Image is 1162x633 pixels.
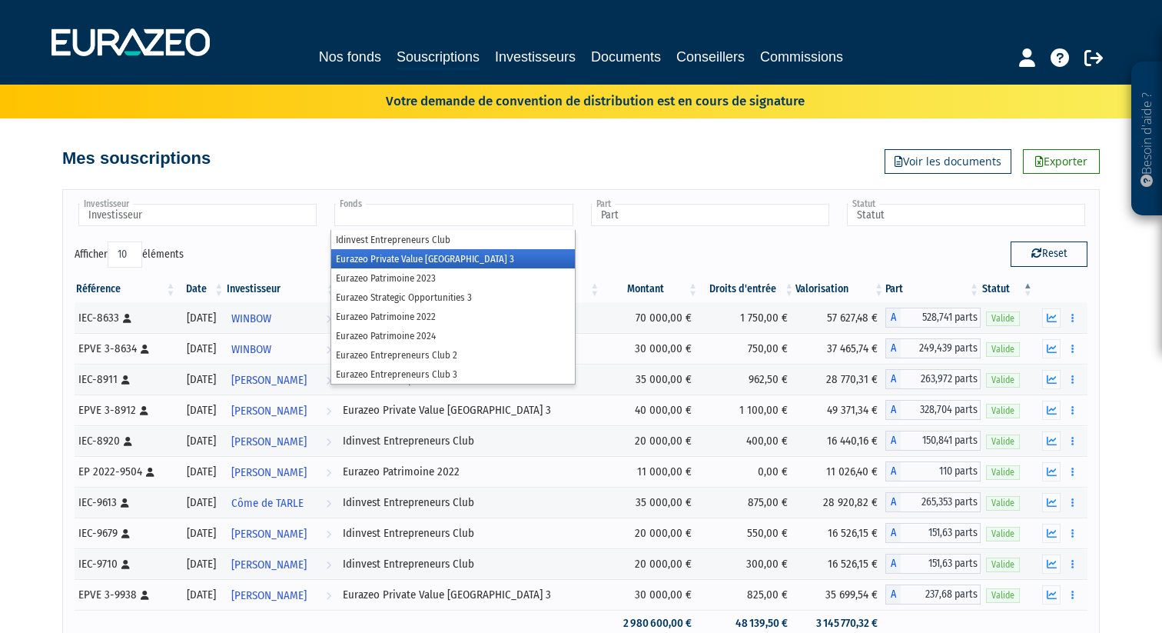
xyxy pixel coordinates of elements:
i: [Français] Personne physique [141,591,149,600]
span: 249,439 parts [901,338,981,358]
i: [Français] Personne physique [123,314,131,323]
div: [DATE] [183,341,221,357]
span: Valide [986,588,1020,603]
div: [DATE] [183,464,221,480]
label: Afficher éléments [75,242,184,268]
div: EP 2022-9504 [78,464,172,480]
span: Valide [986,496,1020,511]
p: Besoin d'aide ? [1138,70,1156,208]
i: [Français] Personne physique [146,468,154,477]
td: 30 000,00 € [601,333,699,364]
span: Valide [986,404,1020,418]
span: Valide [986,527,1020,541]
div: Eurazeo Private Value [GEOGRAPHIC_DATA] 3 [343,402,596,418]
td: 20 000,00 € [601,425,699,456]
li: Eurazeo Patrimoine 2024 [331,326,574,345]
span: A [885,308,901,328]
span: A [885,431,901,451]
div: [DATE] [183,310,221,326]
i: Voir l'investisseur [326,458,331,487]
td: 30 000,00 € [601,579,699,610]
a: [PERSON_NAME] [225,425,337,456]
span: 528,741 parts [901,308,981,328]
div: [DATE] [183,525,221,541]
a: [PERSON_NAME] [225,364,337,395]
span: A [885,369,901,389]
h4: Mes souscriptions [62,149,211,168]
span: [PERSON_NAME] [231,428,307,456]
a: [PERSON_NAME] [225,395,337,425]
i: Voir l'investisseur [326,520,331,548]
a: [PERSON_NAME] [225,579,337,610]
div: [DATE] [183,402,221,418]
div: A - Idinvest Entrepreneurs Club [885,554,981,574]
td: 1 100,00 € [699,395,795,425]
a: Souscriptions [397,46,480,70]
th: Date: activer pour trier la colonne par ordre croissant [178,276,226,302]
div: A - Idinvest Entrepreneurs Club [885,308,981,328]
i: [Français] Personne physique [124,437,132,446]
th: Montant: activer pour trier la colonne par ordre croissant [601,276,699,302]
th: Référence : activer pour trier la colonne par ordre croissant [75,276,178,302]
a: [PERSON_NAME] [225,548,337,579]
i: Voir l'investisseur [326,397,331,425]
td: 16 526,15 € [795,548,885,579]
span: A [885,523,901,543]
div: [DATE] [183,371,221,388]
div: IEC-8911 [78,371,172,388]
img: 1732889491-logotype_eurazeo_blanc_rvb.png [51,28,210,56]
a: Nos fonds [319,46,381,68]
p: Votre demande de convention de distribution est en cours de signature [341,88,805,111]
span: 150,841 parts [901,431,981,451]
td: 20 000,00 € [601,548,699,579]
span: Valide [986,342,1020,357]
td: 28 920,82 € [795,487,885,518]
li: Eurazeo Strategic Opportunities 3 [331,288,574,307]
th: Droits d'entrée: activer pour trier la colonne par ordre croissant [699,276,795,302]
div: [DATE] [183,433,221,449]
li: Eurazeo Entrepreneurs Club 2 [331,345,574,365]
i: Voir l'investisseur [326,366,331,395]
div: EPVE 3-8634 [78,341,172,357]
i: Voir l'investisseur [326,305,331,333]
td: 750,00 € [699,333,795,364]
span: 237,68 parts [901,585,981,605]
td: 35 000,00 € [601,487,699,518]
span: Valide [986,373,1020,388]
div: IEC-8633 [78,310,172,326]
span: 151,63 parts [901,523,981,543]
td: 35 699,54 € [795,579,885,610]
a: [PERSON_NAME] [225,456,337,487]
div: IEC-9710 [78,556,172,572]
td: 70 000,00 € [601,302,699,333]
td: 20 000,00 € [601,518,699,548]
span: 151,63 parts [901,554,981,574]
a: Exporter [1023,149,1100,174]
a: Côme de TARLE [225,487,337,518]
div: EPVE 3-8912 [78,402,172,418]
td: 1 750,00 € [699,302,795,333]
td: 400,00 € [699,425,795,456]
select: Afficheréléments [108,242,142,268]
span: A [885,492,901,512]
a: [PERSON_NAME] [225,518,337,548]
i: [Français] Personne physique [121,529,130,538]
div: Eurazeo Private Value [GEOGRAPHIC_DATA] 3 [343,587,596,603]
div: A - Eurazeo Patrimoine 2022 [885,461,981,481]
i: [Français] Personne physique [121,375,130,385]
td: 11 000,00 € [601,456,699,487]
td: 35 000,00 € [601,364,699,395]
span: Valide [986,465,1020,480]
span: WINBOW [231,305,271,333]
span: Côme de TARLE [231,489,304,518]
td: 49 371,34 € [795,395,885,425]
span: [PERSON_NAME] [231,397,307,425]
div: A - Idinvest Entrepreneurs Club [885,523,981,543]
div: [DATE] [183,587,221,603]
th: Part: activer pour trier la colonne par ordre croissant [885,276,981,302]
td: 962,50 € [699,364,795,395]
td: 550,00 € [699,518,795,548]
span: A [885,554,901,574]
i: [Français] Personne physique [121,498,129,508]
i: Voir l'investisseur [326,489,331,518]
